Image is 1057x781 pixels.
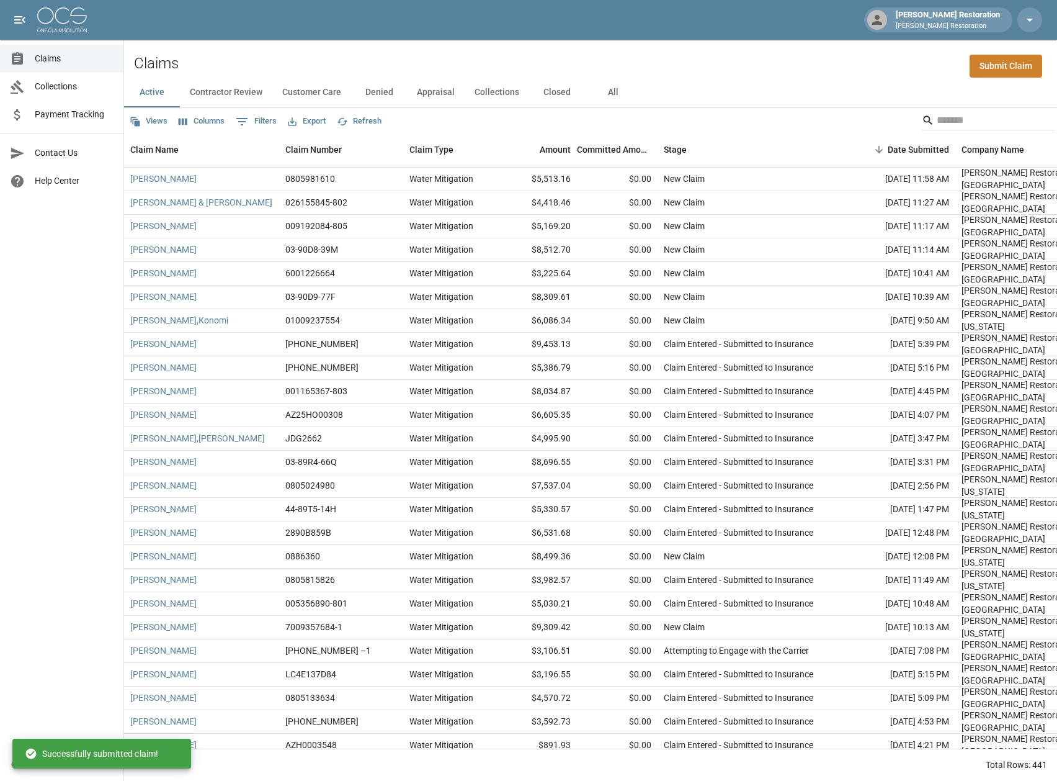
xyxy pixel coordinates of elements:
[664,739,813,751] div: Claim Entered - Submitted to Insurance
[409,597,473,610] div: Water Mitigation
[130,173,197,185] a: [PERSON_NAME]
[496,168,577,191] div: $5,513.16
[496,687,577,710] div: $4,570.72
[409,314,473,327] div: Water Mitigation
[285,243,338,256] div: 03-90D8-39M
[130,243,197,256] a: [PERSON_NAME]
[496,380,577,404] div: $8,034.87
[891,9,1005,31] div: [PERSON_NAME] Restoration
[496,498,577,521] div: $5,330.57
[409,574,473,586] div: Water Mitigation
[844,451,955,474] div: [DATE] 3:31 PM
[130,479,197,492] a: [PERSON_NAME]
[577,262,658,286] div: $0.00
[35,80,114,93] span: Collections
[577,545,658,569] div: $0.00
[233,112,280,132] button: Show filters
[844,380,955,404] div: [DATE] 4:45 PM
[664,220,705,232] div: New Claim
[896,21,1000,32] p: [PERSON_NAME] Restoration
[409,173,473,185] div: Water Mitigation
[285,456,337,468] div: 03-89R4-66Q
[844,309,955,333] div: [DATE] 9:50 AM
[844,616,955,639] div: [DATE] 10:13 AM
[664,692,813,704] div: Claim Entered - Submitted to Insurance
[986,759,1047,771] div: Total Rows: 441
[37,7,87,32] img: ocs-logo-white-transparent.png
[664,526,813,539] div: Claim Entered - Submitted to Insurance
[577,734,658,757] div: $0.00
[664,432,813,445] div: Claim Entered - Submitted to Insurance
[130,456,197,468] a: [PERSON_NAME]
[844,427,955,451] div: [DATE] 3:47 PM
[35,108,114,121] span: Payment Tracking
[409,644,473,657] div: Water Mitigation
[496,132,577,167] div: Amount
[409,668,473,680] div: Water Mitigation
[496,710,577,734] div: $3,592.73
[577,427,658,451] div: $0.00
[130,267,197,279] a: [PERSON_NAME]
[577,132,651,167] div: Committed Amount
[577,238,658,262] div: $0.00
[35,174,114,187] span: Help Center
[496,215,577,238] div: $5,169.20
[664,644,809,657] div: Attempting to Engage with the Carrier
[844,710,955,734] div: [DATE] 4:53 PM
[285,503,336,515] div: 44-89T5-14H
[496,309,577,333] div: $6,086.34
[844,592,955,616] div: [DATE] 10:48 AM
[577,474,658,498] div: $0.00
[285,621,342,633] div: 7009357684-1
[577,286,658,309] div: $0.00
[844,356,955,380] div: [DATE] 5:16 PM
[577,132,658,167] div: Committed Amount
[496,616,577,639] div: $9,309.42
[130,409,197,421] a: [PERSON_NAME]
[25,743,158,765] div: Successfully submitted claim!
[409,409,473,421] div: Water Mitigation
[285,526,331,539] div: 2890B859B
[844,687,955,710] div: [DATE] 5:09 PM
[130,692,197,704] a: [PERSON_NAME]
[176,112,228,131] button: Select columns
[844,238,955,262] div: [DATE] 11:14 AM
[664,132,687,167] div: Stage
[664,338,813,350] div: Claim Entered - Submitted to Insurance
[130,597,197,610] a: [PERSON_NAME]
[577,309,658,333] div: $0.00
[130,291,197,303] a: [PERSON_NAME]
[888,132,949,167] div: Date Submitted
[844,569,955,592] div: [DATE] 11:49 AM
[529,78,585,107] button: Closed
[130,550,197,562] a: [PERSON_NAME]
[35,52,114,65] span: Claims
[577,380,658,404] div: $0.00
[465,78,529,107] button: Collections
[285,338,359,350] div: 01-009-236766
[409,361,473,374] div: Water Mitigation
[577,191,658,215] div: $0.00
[585,78,641,107] button: All
[409,243,473,256] div: Water Mitigation
[577,168,658,191] div: $0.00
[844,498,955,521] div: [DATE] 1:47 PM
[496,569,577,592] div: $3,982.57
[577,663,658,687] div: $0.00
[130,196,272,209] a: [PERSON_NAME] & [PERSON_NAME]
[664,597,813,610] div: Claim Entered - Submitted to Insurance
[970,55,1042,78] a: Submit Claim
[130,314,228,327] a: [PERSON_NAME],Konomi
[124,132,279,167] div: Claim Name
[496,262,577,286] div: $3,225.64
[285,385,347,397] div: 001165367-803
[496,238,577,262] div: $8,512.70
[844,215,955,238] div: [DATE] 11:17 AM
[577,215,658,238] div: $0.00
[127,112,171,131] button: Views
[664,409,813,421] div: Claim Entered - Submitted to Insurance
[496,734,577,757] div: $891.93
[7,7,32,32] button: open drawer
[664,243,705,256] div: New Claim
[844,168,955,191] div: [DATE] 11:58 AM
